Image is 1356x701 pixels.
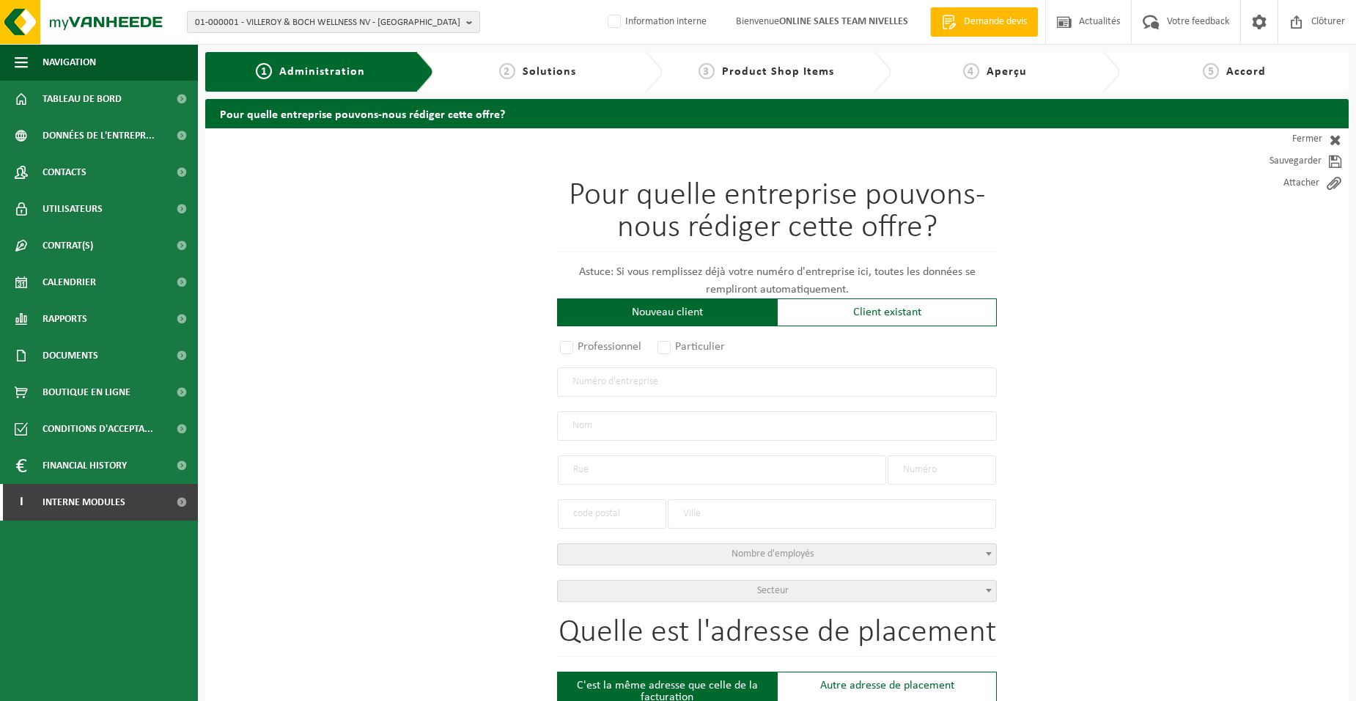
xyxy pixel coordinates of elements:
span: Conditions d'accepta... [43,411,153,447]
h1: Quelle est l'adresse de placement [557,617,997,657]
input: Ville [668,499,996,529]
span: Contrat(s) [43,227,93,264]
span: Financial History [43,447,127,484]
span: Contacts [43,154,86,191]
div: Client existant [777,298,997,326]
span: Secteur [757,585,789,596]
p: Astuce: Si vous remplissez déjà votre numéro d'entreprise ici, toutes les données se rempliront a... [557,263,997,298]
input: Numéro [888,455,996,485]
span: Demande devis [960,15,1031,29]
span: 4 [963,63,979,79]
a: 2Solutions [441,63,633,81]
a: 1Administration [216,63,405,81]
label: Professionnel [557,337,646,357]
input: Numéro d'entreprise [557,367,997,397]
label: Particulier [655,337,729,357]
span: Accord [1226,66,1266,78]
span: Product Shop Items [722,66,834,78]
strong: ONLINE SALES TEAM NIVELLES [779,16,908,27]
span: Boutique en ligne [43,374,130,411]
span: 5 [1203,63,1219,79]
a: 4Aperçu [899,63,1091,81]
a: 3Product Shop Items [670,63,862,81]
span: 1 [256,63,272,79]
label: Information interne [605,11,707,33]
button: 01-000001 - VILLEROY & BOCH WELLNESS NV - [GEOGRAPHIC_DATA] [187,11,480,33]
span: Utilisateurs [43,191,103,227]
span: I [15,484,28,521]
span: Solutions [523,66,576,78]
div: Nouveau client [557,298,777,326]
span: 01-000001 - VILLEROY & BOCH WELLNESS NV - [GEOGRAPHIC_DATA] [195,12,460,34]
span: Interne modules [43,484,125,521]
span: Documents [43,337,98,374]
a: Sauvegarder [1217,150,1349,172]
input: Nom [557,411,997,441]
span: Calendrier [43,264,96,301]
span: Rapports [43,301,87,337]
h2: Pour quelle entreprise pouvons-nous rédiger cette offre? [205,99,1349,128]
span: Navigation [43,44,96,81]
span: Administration [279,66,365,78]
a: Fermer [1217,128,1349,150]
span: 2 [499,63,515,79]
input: Rue [558,455,886,485]
span: 3 [699,63,715,79]
h1: Pour quelle entreprise pouvons-nous rédiger cette offre? [557,180,997,252]
input: code postal [558,499,666,529]
a: Demande devis [930,7,1038,37]
a: 5Accord [1127,63,1341,81]
span: Tableau de bord [43,81,122,117]
span: Données de l'entrepr... [43,117,155,154]
span: Nombre d'employés [732,548,814,559]
a: Attacher [1217,172,1349,194]
span: Aperçu [987,66,1027,78]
